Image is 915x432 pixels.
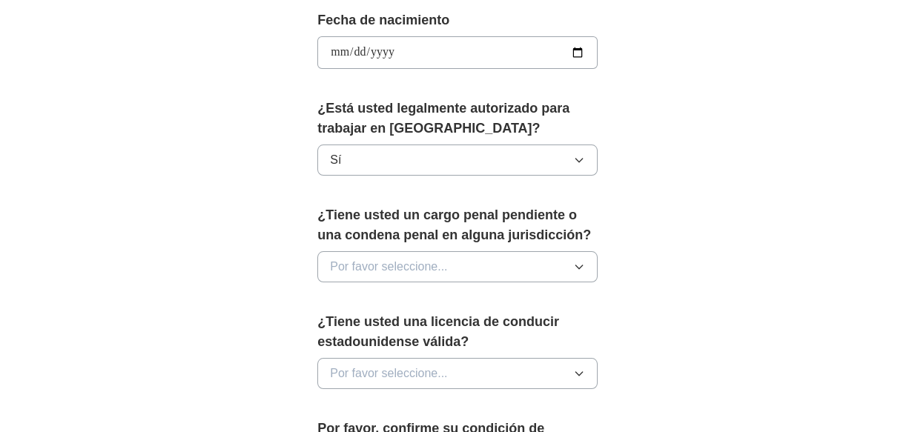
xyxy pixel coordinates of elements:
font: Sí [330,153,341,166]
font: ¿Está usted legalmente autorizado para trabajar en [GEOGRAPHIC_DATA]? [317,101,569,136]
button: Por favor seleccione... [317,251,598,282]
font: ¿Tiene usted un cargo penal pendiente o una condena penal en alguna jurisdicción? [317,207,591,242]
button: Por favor seleccione... [317,358,598,389]
font: Por favor seleccione... [330,260,447,273]
font: Por favor seleccione... [330,367,447,379]
font: ¿Tiene usted una licencia de conducir estadounidense válida? [317,314,559,349]
font: Fecha de nacimiento [317,13,449,27]
button: Sí [317,144,598,176]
